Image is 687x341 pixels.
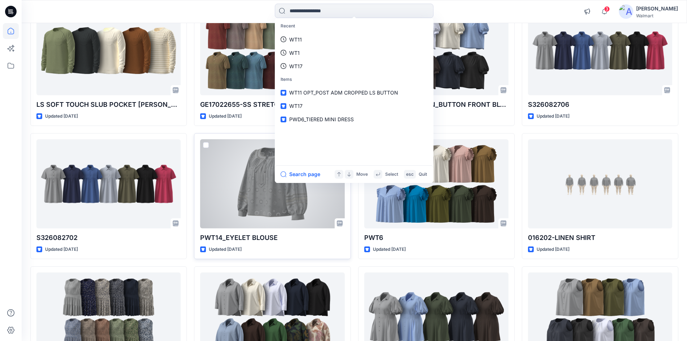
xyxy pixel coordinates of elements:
[289,103,303,109] span: WT17
[45,246,78,253] p: Updated [DATE]
[276,46,432,60] a: WT1
[385,171,398,178] p: Select
[200,233,344,243] p: PWT14_EYELET BLOUSE
[276,19,432,33] p: Recent
[356,171,368,178] p: Move
[537,246,569,253] p: Updated [DATE]
[200,139,344,228] a: PWT14_EYELET BLOUSE
[636,4,678,13] div: [PERSON_NAME]
[373,246,406,253] p: Updated [DATE]
[36,233,181,243] p: S326082702
[289,49,300,57] p: WT1
[636,13,678,18] div: Walmart
[289,62,303,70] p: WT17
[200,6,344,95] a: GE17022655-SS STRETCH PIQUE POLO
[281,170,320,179] button: Search page
[36,139,181,228] a: S326082702
[419,171,427,178] p: Quit
[209,113,242,120] p: Updated [DATE]
[276,60,432,73] a: WT17
[276,73,432,86] p: Items
[364,100,508,110] p: PWTS8_CO CREATION_BUTTON FRONT BLOUSE
[364,233,508,243] p: PWT6
[36,6,181,95] a: LS SOFT TOUCH SLUB POCKET RAGLON TEE-REG
[209,246,242,253] p: Updated [DATE]
[604,6,610,12] span: 3
[619,4,633,19] img: avatar
[528,100,672,110] p: S326082706
[276,86,432,99] a: WT11 OPT_POST ADM CROPPED LS BUTTON
[289,89,398,96] span: WT11 OPT_POST ADM CROPPED LS BUTTON
[537,113,569,120] p: Updated [DATE]
[200,100,344,110] p: GE17022655-SS STRETCH PIQUE POLO
[276,113,432,126] a: PWD6_TIERED MINI DRESS
[364,6,508,95] a: PWTS8_CO CREATION_BUTTON FRONT BLOUSE
[528,139,672,228] a: 016202-LINEN SHIRT
[276,99,432,113] a: WT17
[406,171,414,178] p: esc
[276,33,432,46] a: WT11
[528,233,672,243] p: 016202-LINEN SHIRT
[45,113,78,120] p: Updated [DATE]
[364,139,508,228] a: PWT6
[528,6,672,95] a: S326082706
[289,36,302,43] p: WT11
[36,100,181,110] p: LS SOFT TOUCH SLUB POCKET [PERSON_NAME] TEE-REG
[289,116,354,122] span: PWD6_TIERED MINI DRESS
